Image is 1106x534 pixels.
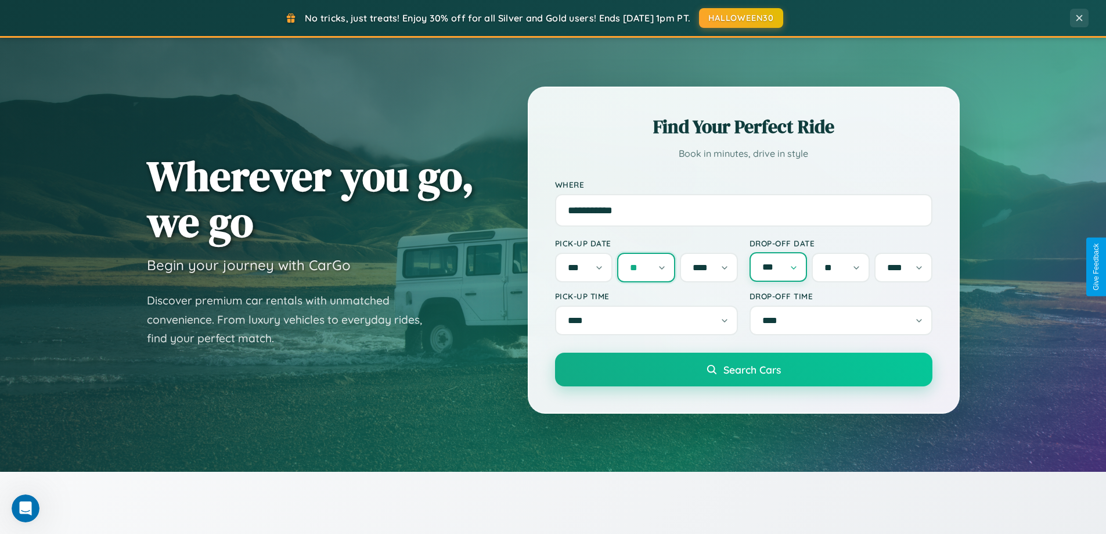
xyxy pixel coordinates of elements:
h3: Begin your journey with CarGo [147,256,351,274]
p: Discover premium car rentals with unmatched convenience. From luxury vehicles to everyday rides, ... [147,291,437,348]
p: Book in minutes, drive in style [555,145,932,162]
h2: Find Your Perfect Ride [555,114,932,139]
button: HALLOWEEN30 [699,8,783,28]
label: Drop-off Time [750,291,932,301]
div: Give Feedback [1092,243,1100,291]
h1: Wherever you go, we go [147,153,474,245]
button: Search Cars [555,353,932,386]
label: Pick-up Date [555,238,738,248]
iframe: Intercom live chat [12,494,39,522]
label: Pick-up Time [555,291,738,301]
label: Where [555,180,932,189]
label: Drop-off Date [750,238,932,248]
span: Search Cars [723,363,781,376]
span: No tricks, just treats! Enjoy 30% off for all Silver and Gold users! Ends [DATE] 1pm PT. [305,12,690,24]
